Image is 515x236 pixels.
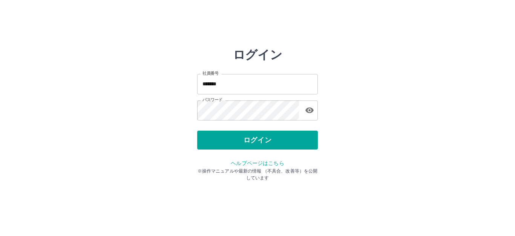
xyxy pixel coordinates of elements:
label: 社員番号 [202,71,218,76]
h2: ログイン [233,48,282,62]
a: ヘルプページはこちら [231,160,284,166]
p: ※操作マニュアルや最新の情報 （不具合、改善等）を公開しています [197,168,318,181]
button: ログイン [197,131,318,150]
label: パスワード [202,97,222,103]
